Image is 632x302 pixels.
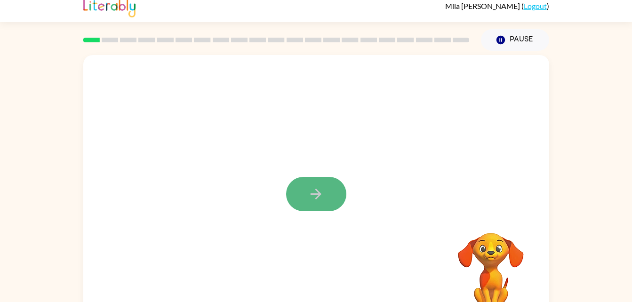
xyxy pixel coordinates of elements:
[445,1,521,10] span: Mila [PERSON_NAME]
[481,29,549,51] button: Pause
[524,1,547,10] a: Logout
[445,1,549,10] div: ( )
